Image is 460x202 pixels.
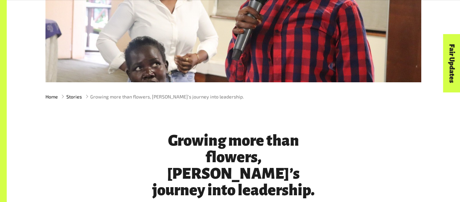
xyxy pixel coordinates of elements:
a: Stories [66,93,82,100]
h1: Growing more than flowers, [PERSON_NAME]’s journey into leadership. [141,133,325,199]
span: Growing more than flowers, [PERSON_NAME]’s journey into leadership. [90,93,244,100]
a: Home [45,93,58,100]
